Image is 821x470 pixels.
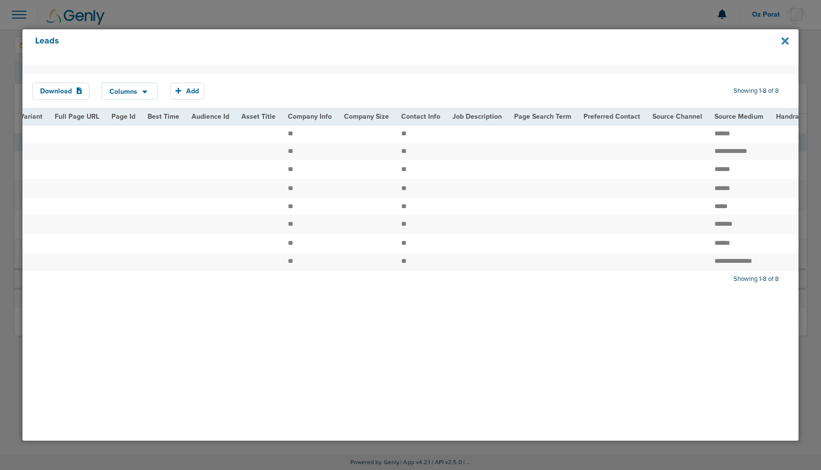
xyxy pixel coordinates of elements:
[170,83,204,100] button: Add
[142,109,186,124] th: Best Time
[32,83,90,100] button: Download
[647,109,709,124] th: Source Channel
[338,109,395,124] th: Company Size
[106,109,142,124] th: Page Id
[192,112,229,121] span: Audience Id
[578,109,647,124] th: Preferred Contact
[508,109,578,124] th: Page Search Term
[770,109,815,124] th: Handraise
[447,109,508,124] th: Job Description
[109,88,137,95] span: Columns
[734,275,779,283] span: Showing 1-8 of 8
[35,36,714,58] h4: Leads
[709,109,770,124] th: Source Medium
[282,109,338,124] th: Company Info
[49,109,106,124] th: Full Page URL
[395,109,447,124] th: Contact Info
[734,87,779,95] span: Showing 1-8 of 8
[186,87,199,95] span: Add
[236,109,282,124] th: Asset Title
